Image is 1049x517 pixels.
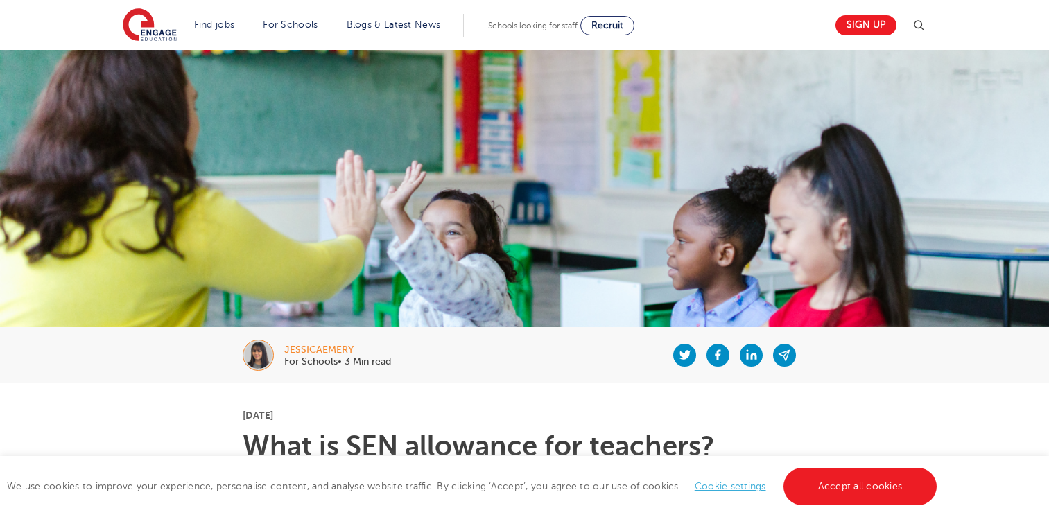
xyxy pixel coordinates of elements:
[284,357,391,367] p: For Schools• 3 Min read
[488,21,578,30] span: Schools looking for staff
[284,345,391,355] div: jessicaemery
[243,410,806,420] p: [DATE]
[194,19,235,30] a: Find jobs
[263,19,318,30] a: For Schools
[580,16,634,35] a: Recruit
[347,19,441,30] a: Blogs & Latest News
[243,432,806,460] h1: What is SEN allowance for teachers?
[591,20,623,30] span: Recruit
[123,8,177,43] img: Engage Education
[695,481,766,491] a: Cookie settings
[783,468,937,505] a: Accept all cookies
[7,481,940,491] span: We use cookies to improve your experience, personalise content, and analyse website traffic. By c...
[835,15,896,35] a: Sign up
